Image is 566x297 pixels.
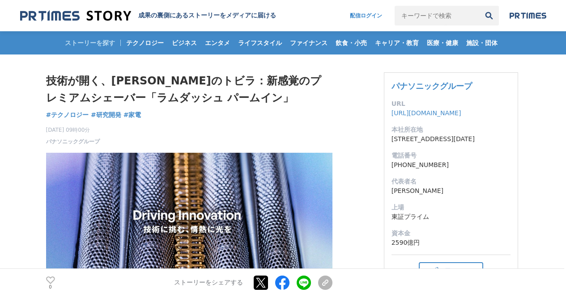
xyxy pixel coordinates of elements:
dd: [PERSON_NAME] [392,186,511,196]
span: 施設・団体 [463,39,501,47]
span: エンタメ [201,39,234,47]
p: ストーリーをシェアする [174,279,243,287]
a: ライフスタイル [234,31,285,54]
a: 医療・健康 [423,31,462,54]
span: テクノロジー [123,39,167,47]
dd: [STREET_ADDRESS][DATE] [392,134,511,144]
span: ビジネス [168,39,200,47]
dt: URL [392,99,511,109]
a: #家電 [123,110,141,120]
a: #研究開発 [91,110,121,120]
a: パナソニックグループ [46,138,100,146]
a: 配信ログイン [341,6,391,25]
dd: 2590億円 [392,238,511,247]
a: テクノロジー [123,31,167,54]
span: #家電 [123,111,141,119]
a: エンタメ [201,31,234,54]
a: 飲食・小売 [332,31,370,54]
dd: [PHONE_NUMBER] [392,160,511,170]
dt: 上場 [392,203,511,212]
button: 検索 [479,6,499,25]
dt: 代表者名 [392,177,511,186]
dd: 東証プライム [392,212,511,222]
span: ファイナンス [286,39,331,47]
span: ライフスタイル [234,39,285,47]
span: #テクノロジー [46,111,89,119]
input: キーワードで検索 [395,6,479,25]
a: ファイナンス [286,31,331,54]
a: [URL][DOMAIN_NAME] [392,109,461,117]
button: フォロー [419,262,483,279]
dt: 電話番号 [392,151,511,160]
span: キャリア・教育 [371,39,422,47]
span: #研究開発 [91,111,121,119]
img: prtimes [510,12,546,19]
h2: 成果の裏側にあるストーリーをメディアに届ける [138,12,276,20]
a: キャリア・教育 [371,31,422,54]
dt: 本社所在地 [392,125,511,134]
span: [DATE] 09時00分 [46,126,100,134]
a: 成果の裏側にあるストーリーをメディアに届ける 成果の裏側にあるストーリーをメディアに届ける [20,10,276,22]
a: パナソニックグループ [392,81,472,91]
p: 0 [46,285,55,289]
dt: 資本金 [392,229,511,238]
a: #テクノロジー [46,110,89,120]
a: ビジネス [168,31,200,54]
h1: 技術が開く、[PERSON_NAME]のトビラ：新感覚のプレミアムシェーバー「ラムダッシュ パームイン」 [46,72,332,107]
img: 成果の裏側にあるストーリーをメディアに届ける [20,10,131,22]
span: 飲食・小売 [332,39,370,47]
a: 施設・団体 [463,31,501,54]
span: 医療・健康 [423,39,462,47]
